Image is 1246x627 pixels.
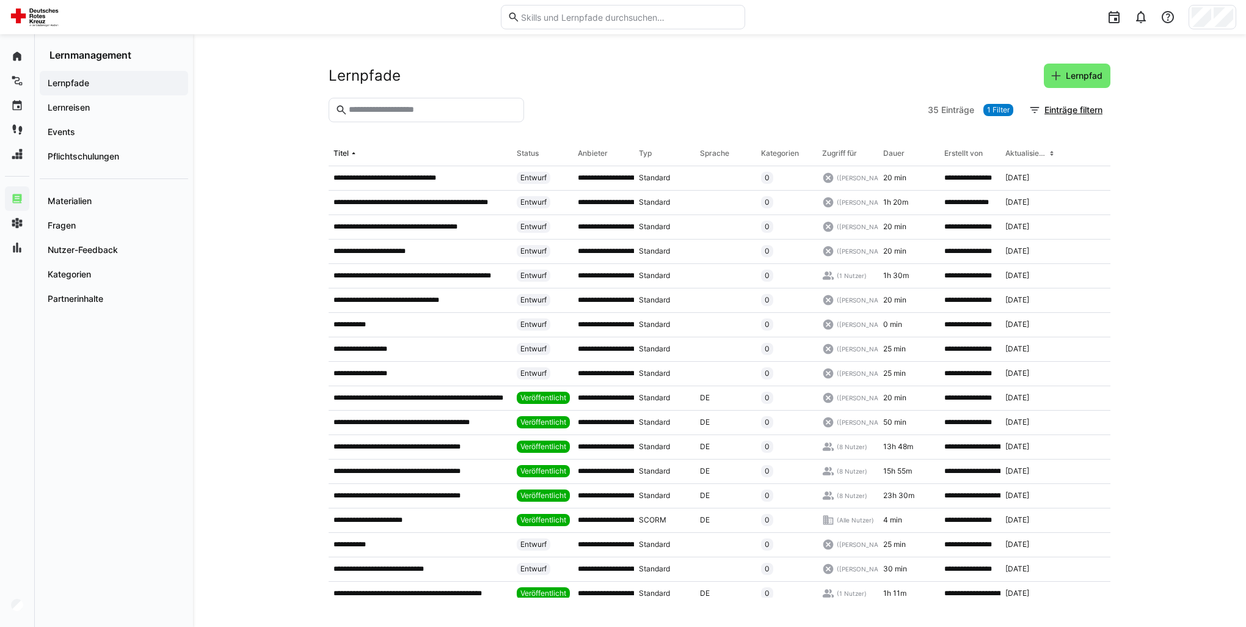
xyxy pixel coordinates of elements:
span: 1h 20m [883,197,908,207]
span: Einträge filtern [1043,104,1104,116]
span: Entwurf [520,540,547,549]
span: (8 Nutzer) [837,442,867,451]
span: ([PERSON_NAME]) [837,565,892,573]
span: ([PERSON_NAME]) [837,418,892,427]
span: 0 [765,491,770,501]
span: Entwurf [520,173,547,183]
span: ([PERSON_NAME]) [837,198,892,207]
span: DE [700,442,710,452]
div: Sprache [700,148,729,158]
span: 15h 55m [883,466,912,476]
span: Entwurf [520,271,547,280]
span: Entwurf [520,197,547,207]
span: Entwurf [520,222,547,232]
span: Veröffentlicht [520,588,566,598]
span: Standard [639,417,670,427]
span: Standard [639,491,670,501]
span: 0 [765,320,770,329]
span: DE [700,515,710,525]
span: Standard [639,271,670,280]
span: DE [700,417,710,427]
span: SCORM [639,515,666,525]
span: 35 [928,104,939,116]
span: [DATE] [1005,515,1029,525]
span: Entwurf [520,564,547,574]
span: 0 [765,588,770,598]
span: [DATE] [1005,271,1029,280]
span: Standard [639,540,670,549]
span: 20 min [883,295,906,305]
span: 1h 30m [883,271,909,280]
span: 0 [765,173,770,183]
span: Entwurf [520,246,547,256]
span: (8 Nutzer) [837,467,867,475]
span: Lernpfad [1064,70,1104,82]
span: ([PERSON_NAME]) [837,320,892,329]
span: Standard [639,588,670,598]
span: 0 [765,295,770,305]
span: [DATE] [1005,393,1029,403]
span: Standard [639,246,670,256]
span: DE [700,466,710,476]
span: 0 [765,417,770,427]
div: Status [517,148,539,158]
span: 0 min [883,320,902,329]
span: 4 min [883,515,902,525]
div: Zugriff für [822,148,857,158]
span: [DATE] [1005,417,1029,427]
span: Veröffentlicht [520,442,566,452]
span: 23h 30m [883,491,914,501]
button: Einträge filtern [1022,98,1110,122]
span: 0 [765,271,770,280]
span: (1 Nutzer) [837,589,867,598]
span: DE [700,491,710,501]
div: Titel [333,148,349,158]
span: 0 [765,197,770,207]
span: Entwurf [520,344,547,354]
span: DE [700,393,710,403]
span: [DATE] [1005,491,1029,501]
input: Skills und Lernpfade durchsuchen… [520,12,738,23]
span: Standard [639,393,670,403]
span: [DATE] [1005,540,1029,549]
span: 50 min [883,417,906,427]
span: Einträge [941,104,974,116]
span: 25 min [883,369,906,378]
span: Standard [639,197,670,207]
span: Standard [639,369,670,378]
span: [DATE] [1005,246,1029,256]
span: [DATE] [1005,197,1029,207]
span: 0 [765,515,770,525]
span: 20 min [883,222,906,232]
span: 20 min [883,173,906,183]
span: [DATE] [1005,295,1029,305]
span: Standard [639,295,670,305]
span: (8 Nutzer) [837,491,867,500]
span: 25 min [883,344,906,354]
span: [DATE] [1005,344,1029,354]
span: ([PERSON_NAME]) [837,296,892,304]
span: ([PERSON_NAME]) [837,369,892,378]
div: Typ [639,148,652,158]
span: 0 [765,540,770,549]
span: 20 min [883,246,906,256]
span: ([PERSON_NAME]) [837,174,892,182]
span: [DATE] [1005,442,1029,452]
span: 0 [765,466,770,476]
span: DE [700,588,710,598]
div: Erstellt von [944,148,983,158]
span: [DATE] [1005,588,1029,598]
span: ([PERSON_NAME]) [837,394,892,402]
span: ([PERSON_NAME]) [837,345,892,353]
span: Veröffentlicht [520,491,566,501]
div: Anbieter [578,148,608,158]
span: (Alle Nutzer) [837,516,874,524]
span: [DATE] [1005,466,1029,476]
span: (1 Nutzer) [837,271,867,280]
span: 0 [765,369,770,378]
span: Standard [639,222,670,232]
span: Standard [639,564,670,574]
span: Standard [639,173,670,183]
button: Lernpfad [1044,64,1110,88]
span: Entwurf [520,295,547,305]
